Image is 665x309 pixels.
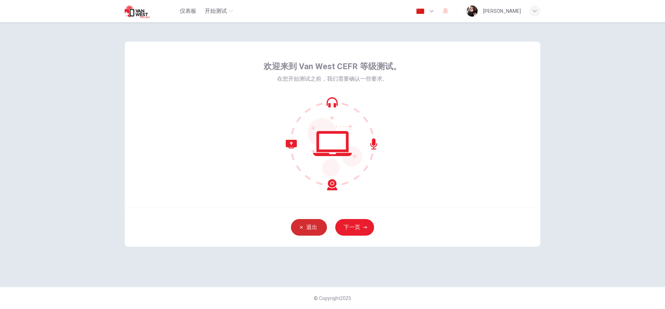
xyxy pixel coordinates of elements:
[335,219,374,236] button: 下一页
[125,4,161,18] img: Van West logo
[483,7,521,15] div: [PERSON_NAME]
[314,296,351,301] span: © Copyright 2025
[202,5,236,17] button: 开始测试
[125,4,177,18] a: Van West logo
[467,6,478,17] img: Profile picture
[177,5,199,17] button: 仪表板
[180,7,196,15] span: 仪表板
[416,9,425,14] img: zh-CN
[205,7,227,15] span: 开始测试
[291,219,327,236] button: 退出
[277,75,388,83] span: 在您开始测试之前，我们需要确认一些要求。
[264,61,401,72] span: 欢迎来到 Van West CEFR 等级测试。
